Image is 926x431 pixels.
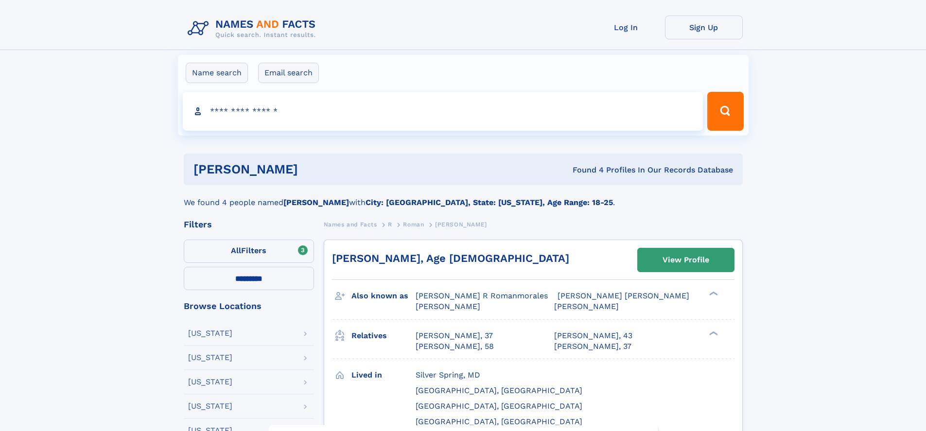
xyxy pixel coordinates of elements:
[435,221,487,228] span: [PERSON_NAME]
[188,378,232,386] div: [US_STATE]
[416,330,493,341] a: [PERSON_NAME], 37
[184,185,743,208] div: We found 4 people named with .
[435,165,733,175] div: Found 4 Profiles In Our Records Database
[707,330,718,336] div: ❯
[416,417,582,426] span: [GEOGRAPHIC_DATA], [GEOGRAPHIC_DATA]
[332,252,569,264] a: [PERSON_NAME], Age [DEMOGRAPHIC_DATA]
[283,198,349,207] b: [PERSON_NAME]
[558,291,689,300] span: [PERSON_NAME] [PERSON_NAME]
[188,402,232,410] div: [US_STATE]
[186,63,248,83] label: Name search
[366,198,613,207] b: City: [GEOGRAPHIC_DATA], State: [US_STATE], Age Range: 18-25
[587,16,665,39] a: Log In
[388,218,392,230] a: R
[416,341,494,352] a: [PERSON_NAME], 58
[554,330,632,341] a: [PERSON_NAME], 43
[707,92,743,131] button: Search Button
[416,386,582,395] span: [GEOGRAPHIC_DATA], [GEOGRAPHIC_DATA]
[184,302,314,310] div: Browse Locations
[351,328,416,344] h3: Relatives
[188,354,232,362] div: [US_STATE]
[184,16,324,42] img: Logo Names and Facts
[403,221,424,228] span: Roman
[231,246,241,255] span: All
[416,291,548,300] span: [PERSON_NAME] R Romanmorales
[554,341,631,352] a: [PERSON_NAME], 37
[351,367,416,383] h3: Lived in
[183,92,703,131] input: search input
[388,221,392,228] span: R
[324,218,377,230] a: Names and Facts
[416,302,480,311] span: [PERSON_NAME]
[416,401,582,411] span: [GEOGRAPHIC_DATA], [GEOGRAPHIC_DATA]
[184,220,314,229] div: Filters
[663,249,709,271] div: View Profile
[638,248,734,272] a: View Profile
[707,291,718,297] div: ❯
[258,63,319,83] label: Email search
[665,16,743,39] a: Sign Up
[184,240,314,263] label: Filters
[351,288,416,304] h3: Also known as
[554,302,619,311] span: [PERSON_NAME]
[193,163,436,175] h1: [PERSON_NAME]
[403,218,424,230] a: Roman
[416,370,480,379] span: Silver Spring, MD
[188,329,232,337] div: [US_STATE]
